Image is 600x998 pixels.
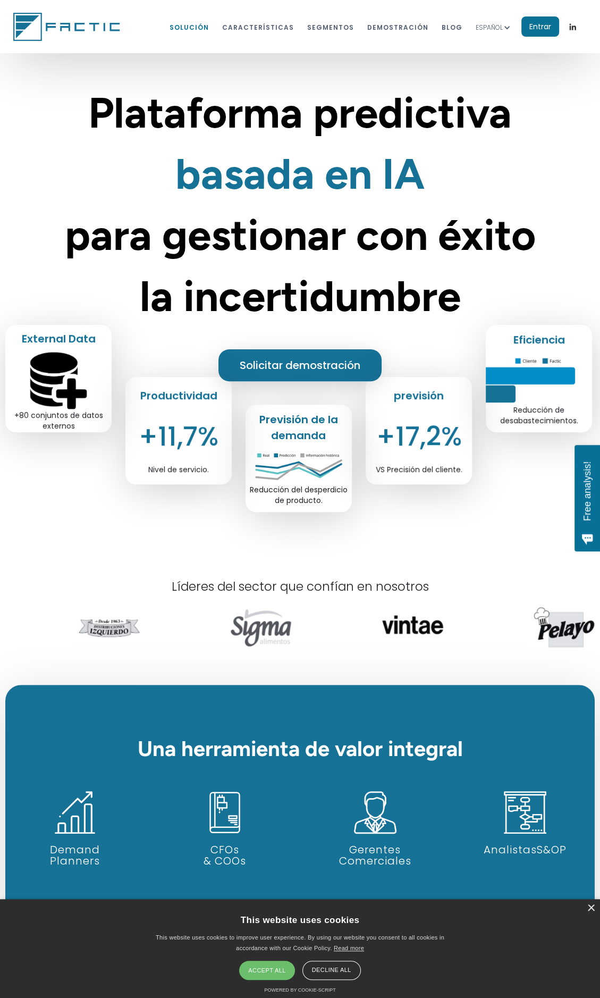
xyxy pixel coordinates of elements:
a: segmentos [307,17,354,37]
div: Demand Planners [5,844,145,867]
div: This website uses cookies [241,907,360,933]
div: CFOs & COOs [155,844,294,867]
div: × [587,904,595,912]
div: Reducción del desperdicio de producto. [246,484,352,506]
span: This website uses cookies to improve user experience. By using our website you consent to all coo... [156,934,444,951]
span: Plataforma predictiva [88,87,512,138]
h2: Previsión de la demanda [246,412,352,443]
div: Accept all [239,961,294,980]
a: Solicitar demostración [218,349,382,381]
h2: Eficiencia [510,332,567,348]
a: BLOG [442,17,462,37]
a: dEMOstración [367,17,428,37]
div: ESPAÑOL [476,22,503,33]
div: Nivel de servicio. [148,464,209,475]
a: Solución [170,17,209,37]
h2: Productividad [137,388,219,404]
h2: External Data [19,331,98,347]
span: para gestionar con éxito la incertidumbre [65,209,536,322]
a: características [222,17,294,37]
a: Read more [334,945,364,951]
h2: previsión [391,388,446,404]
div: Reducción de desabastecimientos. [486,405,592,426]
h1: basada en IA [50,82,550,327]
div: AnalistasS&OP [455,844,595,856]
a: Entrar [521,16,559,37]
div: +11,7% [139,431,218,442]
div: +17,2% [376,431,461,442]
div: ESPAÑOL [476,10,521,44]
h1: Una herramienta de valor integral [5,738,595,759]
div: VS Precisión del cliente. [375,464,462,475]
div: Decline all [302,961,361,980]
div: Gerentes Comerciales [306,844,445,867]
a: Powered by cookie-script [264,987,335,993]
div: +80 conjuntos de datos externos [5,410,112,431]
